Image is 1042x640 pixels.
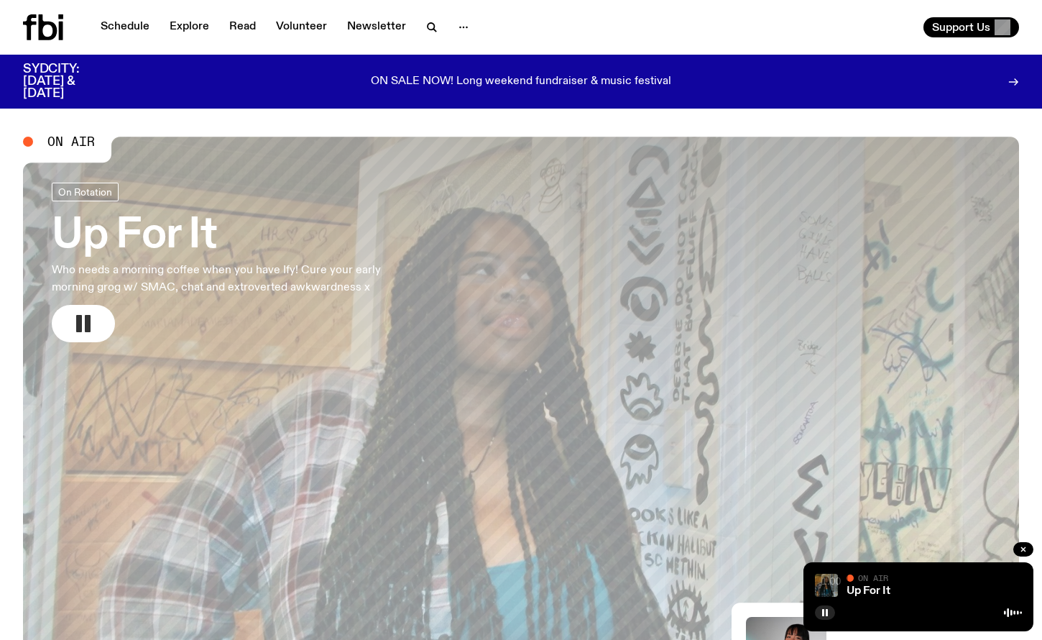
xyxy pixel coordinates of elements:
a: Up For ItWho needs a morning coffee when you have Ify! Cure your early morning grog w/ SMAC, chat... [52,183,420,342]
a: Volunteer [267,17,336,37]
button: Support Us [923,17,1019,37]
p: Who needs a morning coffee when you have Ify! Cure your early morning grog w/ SMAC, chat and extr... [52,262,420,296]
span: On Air [47,135,95,148]
p: ON SALE NOW! Long weekend fundraiser & music festival [371,76,671,88]
h3: Up For It [52,216,420,256]
h3: SYDCITY: [DATE] & [DATE] [23,63,115,100]
a: Newsletter [338,17,415,37]
a: Read [221,17,264,37]
a: On Rotation [52,183,119,201]
a: Schedule [92,17,158,37]
span: On Rotation [58,186,112,197]
a: Explore [161,17,218,37]
span: Support Us [932,21,990,34]
a: Up For It [847,585,890,597]
span: On Air [858,573,888,582]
